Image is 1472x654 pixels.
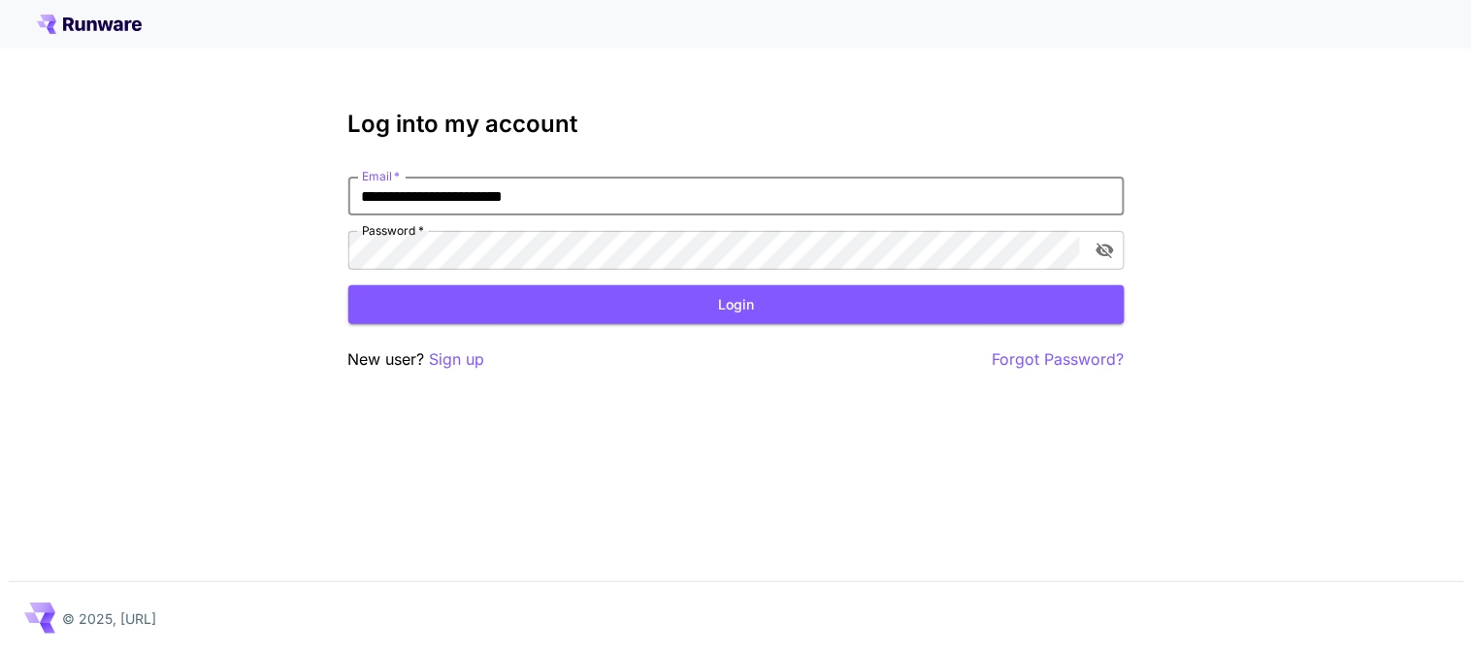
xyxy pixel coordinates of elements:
button: Sign up [430,347,485,372]
button: Forgot Password? [993,347,1125,372]
button: toggle password visibility [1088,233,1123,268]
h3: Log into my account [348,111,1125,138]
button: Login [348,285,1125,325]
label: Password [362,222,424,239]
p: © 2025, [URL] [63,608,157,629]
label: Email [362,168,400,184]
p: New user? [348,347,485,372]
